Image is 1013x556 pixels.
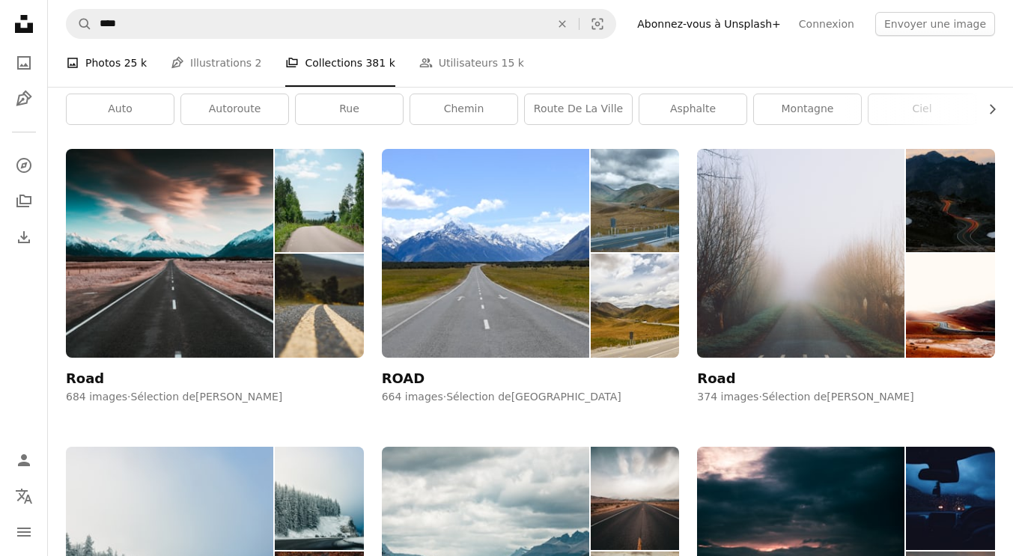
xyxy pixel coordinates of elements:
[697,149,995,385] a: Road
[66,149,273,357] img: photo-1569250814530-1e923fd61bc6
[275,149,364,252] img: photo-1731964877414-217cdc9b5b37
[906,447,995,550] img: photo-1584381443170-bfbc4463966a
[9,48,39,78] a: Photos
[67,10,92,38] button: Rechercher sur Unsplash
[9,186,39,216] a: Collections
[591,149,680,252] img: photo-1672455622430-8272dc46ceb1
[979,94,995,124] button: faire défiler la liste vers la droite
[67,94,174,124] a: auto
[275,254,364,357] img: photo-1737440227575-fd61700ff759
[906,149,995,252] img: photo-1723375381394-bac93b15c276
[906,254,995,357] img: photo-1622390513739-77ad52bf5487
[697,149,904,357] img: photo-1738237610845-1773c2bc4500
[275,447,364,550] img: photo-1674413146432-3e01d9868828
[382,390,680,405] div: 664 images · Sélection de [GEOGRAPHIC_DATA]
[124,55,147,71] span: 25 k
[591,447,680,550] img: photo-1670900558165-bab84961ffef
[66,390,364,405] div: 684 images · Sélection de [PERSON_NAME]
[66,9,616,39] form: Rechercher des visuels sur tout le site
[697,390,995,405] div: 374 images · Sélection de [PERSON_NAME]
[9,84,39,114] a: Illustrations
[875,12,995,36] button: Envoyer une image
[868,94,976,124] a: ciel
[66,39,147,87] a: Photos 25 k
[410,94,517,124] a: chemin
[382,370,425,388] div: ROAD
[66,370,104,388] div: Road
[171,39,261,87] a: Illustrations 2
[9,481,39,511] button: Langue
[546,10,579,38] button: Effacer
[754,94,861,124] a: Montagne
[382,149,589,357] img: photo-1703913364147-d1c24d986d6f
[9,9,39,42] a: Accueil — Unsplash
[525,94,632,124] a: Route de la ville
[790,12,863,36] a: Connexion
[502,55,524,71] span: 15 k
[9,517,39,547] button: Menu
[296,94,403,124] a: rue
[181,94,288,124] a: autoroute
[579,10,615,38] button: Recherche de visuels
[9,445,39,475] a: Connexion / S’inscrire
[697,370,735,388] div: Road
[419,39,524,87] a: Utilisateurs 15 k
[9,222,39,252] a: Historique de téléchargement
[255,55,262,71] span: 2
[66,149,364,385] a: Road
[591,254,680,357] img: photo-1703484261856-eaca624260bf
[628,12,790,36] a: Abonnez-vous à Unsplash+
[382,149,680,385] a: ROAD
[9,150,39,180] a: Explorer
[639,94,746,124] a: asphalte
